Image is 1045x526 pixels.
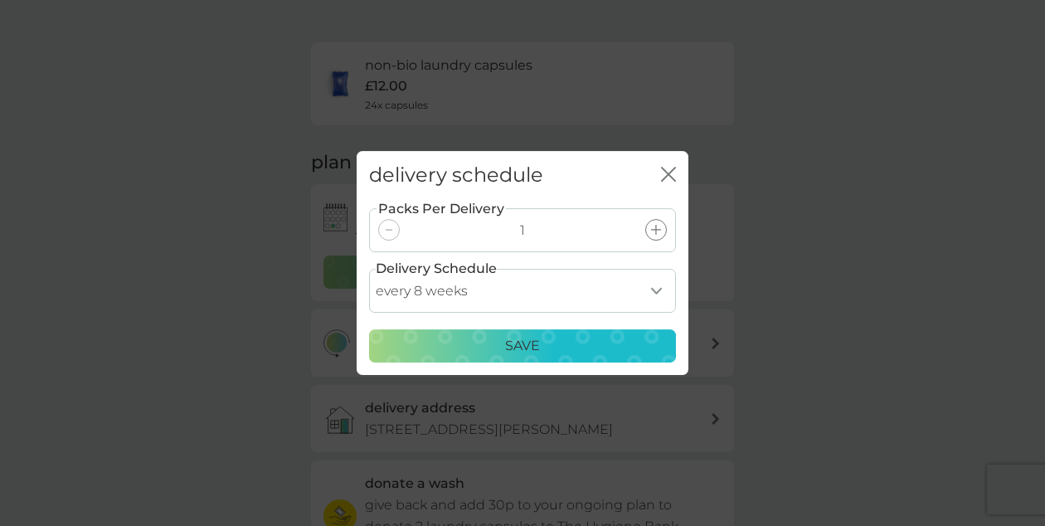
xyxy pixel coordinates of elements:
h2: delivery schedule [369,163,543,188]
button: close [661,167,676,184]
p: Save [505,335,540,357]
p: 1 [520,220,525,241]
button: Save [369,329,676,363]
label: Delivery Schedule [376,258,497,280]
label: Packs Per Delivery [377,198,506,220]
